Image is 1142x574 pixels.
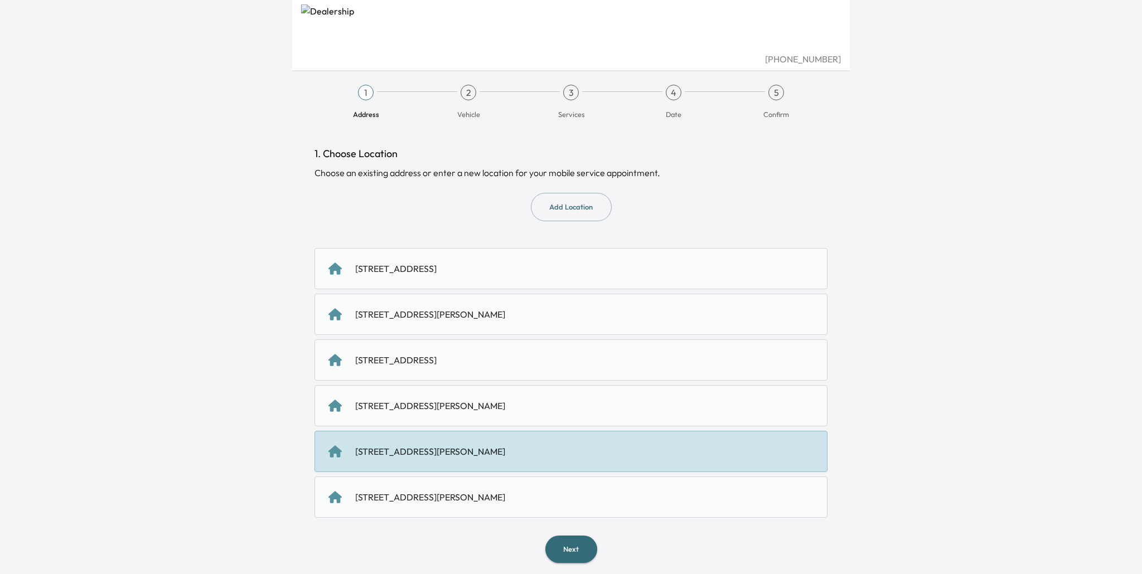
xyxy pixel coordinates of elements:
[545,536,597,563] button: Next
[314,146,828,162] h1: 1. Choose Location
[457,109,480,119] span: Vehicle
[355,353,437,367] div: [STREET_ADDRESS]
[358,85,374,100] div: 1
[355,308,505,321] div: [STREET_ADDRESS][PERSON_NAME]
[666,109,681,119] span: Date
[353,109,379,119] span: Address
[355,445,505,458] div: [STREET_ADDRESS][PERSON_NAME]
[563,85,579,100] div: 3
[558,109,584,119] span: Services
[355,262,437,275] div: [STREET_ADDRESS]
[461,85,476,100] div: 2
[768,85,784,100] div: 5
[301,52,841,66] div: [PHONE_NUMBER]
[301,4,841,52] img: Dealership
[355,399,505,412] div: [STREET_ADDRESS][PERSON_NAME]
[314,166,828,179] div: Choose an existing address or enter a new location for your mobile service appointment.
[355,490,505,504] div: [STREET_ADDRESS][PERSON_NAME]
[666,85,681,100] div: 4
[531,193,612,221] button: Add Location
[763,109,789,119] span: Confirm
